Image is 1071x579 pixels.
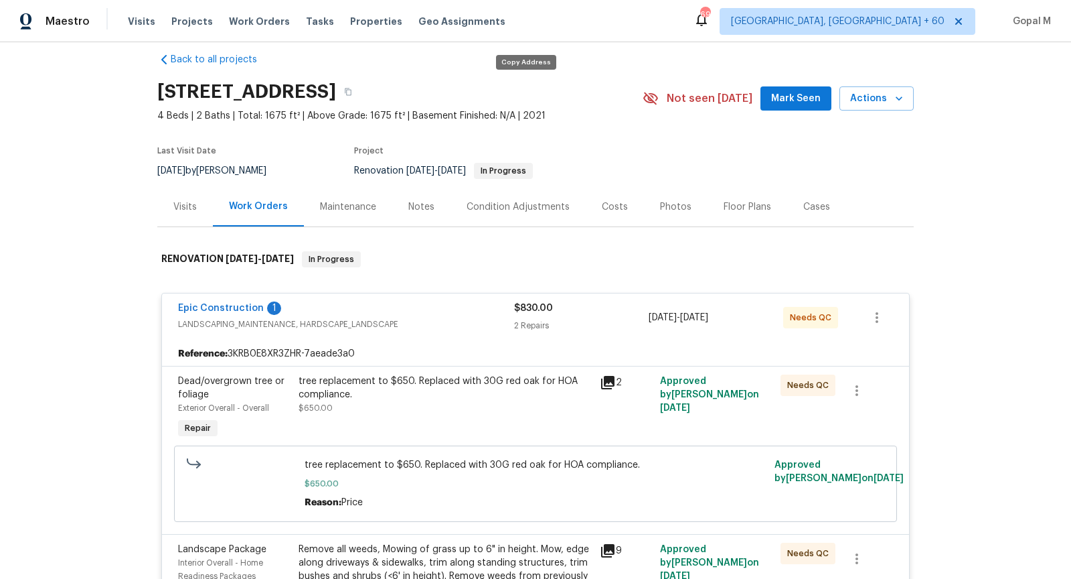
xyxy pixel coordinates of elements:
[46,15,90,28] span: Maestro
[467,200,570,214] div: Condition Adjustments
[700,8,710,21] div: 693
[178,347,228,361] b: Reference:
[350,15,402,28] span: Properties
[162,342,909,366] div: 3KRB0E8XR3ZHR-7aeade3a0
[438,166,466,176] span: [DATE]
[320,200,376,214] div: Maintenance
[660,377,759,413] span: Approved by [PERSON_NAME] on
[771,90,821,107] span: Mark Seen
[173,200,197,214] div: Visits
[406,166,434,176] span: [DATE]
[178,304,264,313] a: Epic Construction
[305,458,767,472] span: tree replacement to $650. Replaced with 30G red oak for HOA compliance.
[406,166,466,176] span: -
[303,253,359,266] span: In Progress
[178,545,266,554] span: Landscape Package
[157,109,643,123] span: 4 Beds | 2 Baths | Total: 1675 ft² | Above Grade: 1675 ft² | Basement Finished: N/A | 2021
[178,318,514,331] span: LANDSCAPING_MAINTENANCE, HARDSCAPE_LANDSCAPE
[667,92,752,105] span: Not seen [DATE]
[850,90,903,107] span: Actions
[262,254,294,263] span: [DATE]
[178,404,269,412] span: Exterior Overall - Overall
[660,200,691,214] div: Photos
[229,15,290,28] span: Work Orders
[602,200,628,214] div: Costs
[600,375,652,391] div: 2
[774,460,904,483] span: Approved by [PERSON_NAME] on
[354,166,533,176] span: Renovation
[171,15,213,28] span: Projects
[161,251,294,267] h6: RENOVATION
[787,547,834,560] span: Needs QC
[178,377,284,399] span: Dead/overgrown tree or foliage
[226,254,258,263] span: [DATE]
[839,86,914,111] button: Actions
[267,302,281,315] div: 1
[341,498,363,507] span: Price
[179,422,216,435] span: Repair
[157,238,914,281] div: RENOVATION [DATE]-[DATE]In Progress
[1007,15,1051,28] span: Gopal M
[226,254,294,263] span: -
[600,543,652,559] div: 9
[408,200,434,214] div: Notes
[157,166,185,176] span: [DATE]
[660,403,690,413] span: [DATE]
[157,147,216,155] span: Last Visit Date
[157,163,282,179] div: by [PERSON_NAME]
[305,477,767,491] span: $650.00
[724,200,771,214] div: Floor Plans
[229,200,288,213] div: Work Orders
[514,304,553,313] span: $830.00
[649,313,677,322] span: [DATE]
[306,17,334,26] span: Tasks
[418,15,505,28] span: Geo Assignments
[680,313,708,322] span: [DATE]
[760,86,831,111] button: Mark Seen
[787,379,834,392] span: Needs QC
[475,167,531,175] span: In Progress
[874,474,904,483] span: [DATE]
[790,311,837,324] span: Needs QC
[299,404,333,412] span: $650.00
[649,311,708,324] span: -
[157,53,286,66] a: Back to all projects
[157,85,336,99] h2: [STREET_ADDRESS]
[305,498,341,507] span: Reason:
[803,200,830,214] div: Cases
[299,375,592,401] div: tree replacement to $650. Replaced with 30G red oak for HOA compliance.
[128,15,155,28] span: Visits
[354,147,384,155] span: Project
[731,15,944,28] span: [GEOGRAPHIC_DATA], [GEOGRAPHIC_DATA] + 60
[514,319,649,332] div: 2 Repairs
